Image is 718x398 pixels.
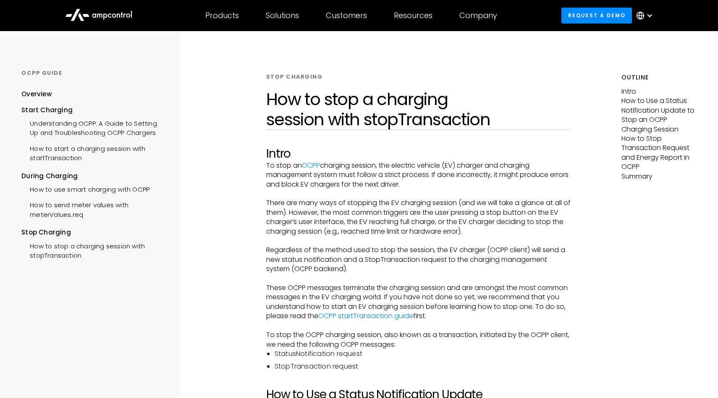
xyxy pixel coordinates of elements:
div: STOP CHARGING [266,73,323,81]
h5: Outline [621,73,697,82]
div: Products [205,11,239,20]
a: Understanding OCPP: A Guide to Setting Up and Troubleshooting OCPP Chargers [21,115,165,140]
div: Customers [326,11,367,20]
h1: How to stop a charging session with stopTransaction [266,89,571,129]
a: OCPP [302,161,320,170]
div: Resources [394,11,432,20]
p: ‍ [266,189,571,198]
div: Stop Charging [21,228,165,237]
h2: Intro [266,147,571,161]
div: OCPP GUIDE [21,69,165,77]
p: There are many ways of stopping the EV charging session (and we will take a glance at all of them... [266,198,571,236]
a: Request a demo [561,8,632,23]
p: ‍ [266,378,571,387]
p: ‍ [266,321,571,330]
div: Overview [21,90,52,99]
li: StatusNotification request [275,349,571,358]
a: How to use smart charging with OCPP [21,181,149,196]
p: To stop the OCPP charging session, also known as a transaction, initiated by the OCPP client, we ... [266,330,571,349]
p: ‍ [266,236,571,245]
div: Solutions [266,11,299,20]
p: ‍ [266,274,571,283]
a: OCPP startTransaction guide [318,311,413,321]
p: Intro [621,87,697,96]
p: Regardless of the method used to stop the session, the EV charger (OCPP client) will send a new s... [266,245,571,274]
a: How to stop a charging session with stopTransaction [21,237,165,263]
p: To stop an charging session, the electric vehicle (EV) charger and charging management system mus... [266,161,571,189]
div: Start Charging [21,105,165,115]
p: How to Stop Transaction Request and Energy Report in OCPP [621,134,697,172]
li: StopTransaction request [275,362,571,371]
p: Summary [621,172,697,181]
div: Company [459,11,497,20]
a: How to send meter values with meterValues.req [21,196,165,221]
a: Overview [21,90,52,105]
p: These OCPP messages terminate the charging session and are amongst the most common messages in th... [266,283,571,321]
p: How to Use a Status Notification Update to Stop an OCPP Charging Session [621,96,697,134]
div: During Charging [21,171,165,181]
a: How to start a charging session with startTransaction [21,140,165,165]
